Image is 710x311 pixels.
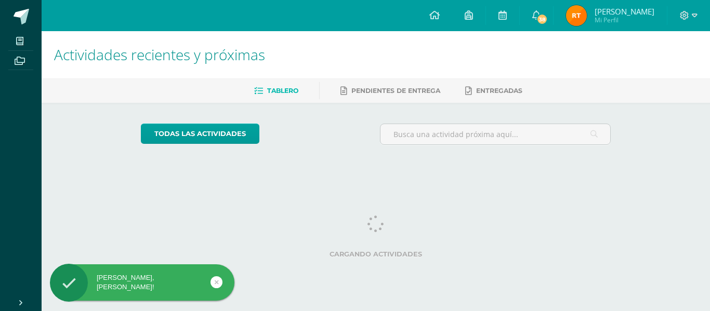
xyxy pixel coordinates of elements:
a: Entregadas [465,83,522,99]
span: Tablero [267,87,298,94]
span: Pendientes de entrega [351,87,440,94]
span: Actividades recientes y próximas [54,45,265,64]
a: Pendientes de entrega [340,83,440,99]
a: Tablero [254,83,298,99]
span: Mi Perfil [595,16,654,24]
div: [PERSON_NAME], [PERSON_NAME]! [50,273,234,292]
span: [PERSON_NAME] [595,6,654,17]
a: todas las Actividades [141,124,259,144]
span: 38 [536,13,548,25]
span: Entregadas [476,87,522,94]
label: Cargando actividades [141,250,611,258]
input: Busca una actividad próxima aquí... [380,124,611,144]
img: 5b284e87e7d490fb5ae7296aa8e53f86.png [566,5,587,26]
